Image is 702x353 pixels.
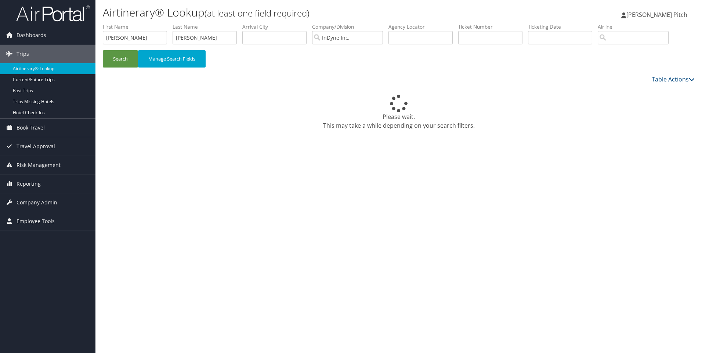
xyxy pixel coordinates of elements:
label: First Name [103,23,173,30]
label: Ticket Number [458,23,528,30]
a: Table Actions [652,75,695,83]
a: [PERSON_NAME] Pitch [621,4,695,26]
h1: Airtinerary® Lookup [103,5,497,20]
span: Reporting [17,175,41,193]
img: airportal-logo.png [16,5,90,22]
span: Employee Tools [17,212,55,230]
label: Company/Division [312,23,388,30]
span: Risk Management [17,156,61,174]
small: (at least one field required) [205,7,310,19]
span: Book Travel [17,119,45,137]
span: Trips [17,45,29,63]
label: Airline [598,23,674,30]
label: Agency Locator [388,23,458,30]
div: Please wait. This may take a while depending on your search filters. [103,95,695,130]
button: Search [103,50,138,68]
span: Dashboards [17,26,46,44]
label: Last Name [173,23,242,30]
span: [PERSON_NAME] Pitch [626,11,687,19]
label: Arrival City [242,23,312,30]
label: Ticketing Date [528,23,598,30]
span: Travel Approval [17,137,55,156]
span: Company Admin [17,193,57,212]
button: Manage Search Fields [138,50,206,68]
